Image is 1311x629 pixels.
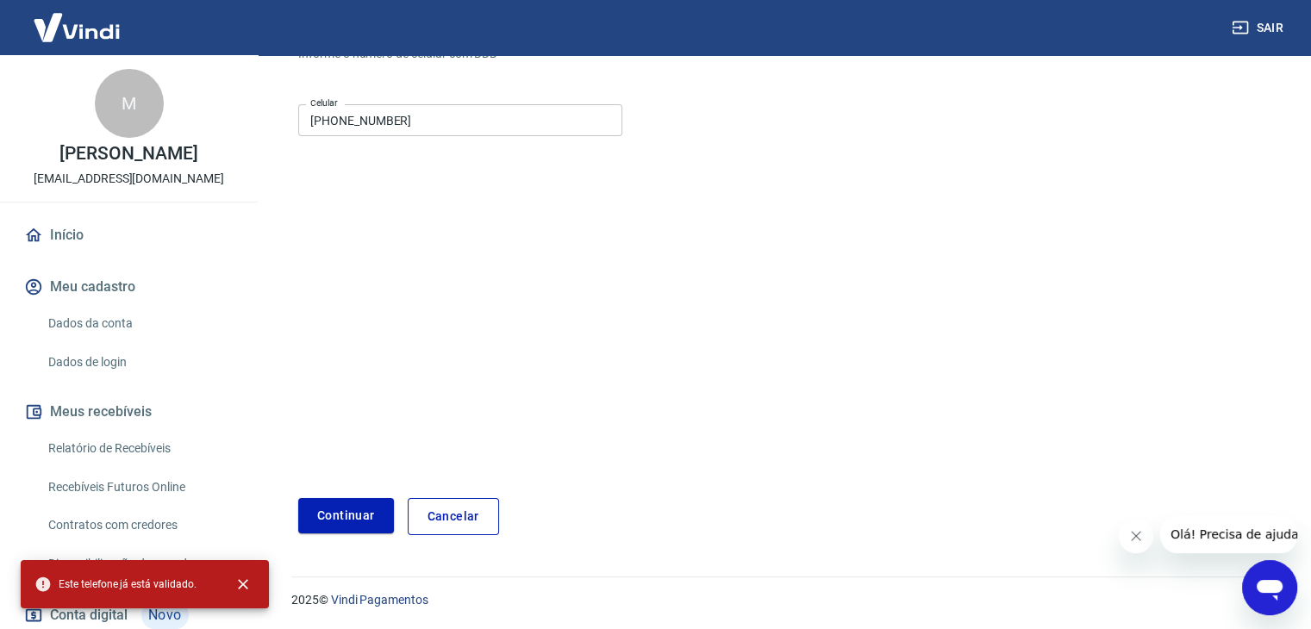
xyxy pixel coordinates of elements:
[298,498,394,533] button: Continuar
[41,546,237,582] a: Disponibilização de agenda
[1242,560,1297,615] iframe: Botão para abrir a janela de mensagens
[41,306,237,341] a: Dados da conta
[21,1,133,53] img: Vindi
[41,345,237,380] a: Dados de login
[34,576,197,593] span: Este telefone já está validado.
[1160,515,1297,553] iframe: Mensagem da empresa
[50,603,128,627] span: Conta digital
[408,498,499,535] a: Cancelar
[21,268,237,306] button: Meu cadastro
[95,69,164,138] div: M
[21,393,237,431] button: Meus recebíveis
[41,470,237,505] a: Recebíveis Futuros Online
[1119,519,1153,553] iframe: Fechar mensagem
[59,145,197,163] p: [PERSON_NAME]
[141,601,189,629] span: Novo
[41,431,237,466] a: Relatório de Recebíveis
[21,216,237,254] a: Início
[310,97,338,109] label: Celular
[34,170,224,188] p: [EMAIL_ADDRESS][DOMAIN_NAME]
[291,591,1270,609] p: 2025 ©
[41,508,237,543] a: Contratos com credores
[224,565,262,603] button: close
[1228,12,1290,44] button: Sair
[331,593,428,607] a: Vindi Pagamentos
[10,12,145,26] span: Olá! Precisa de ajuda?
